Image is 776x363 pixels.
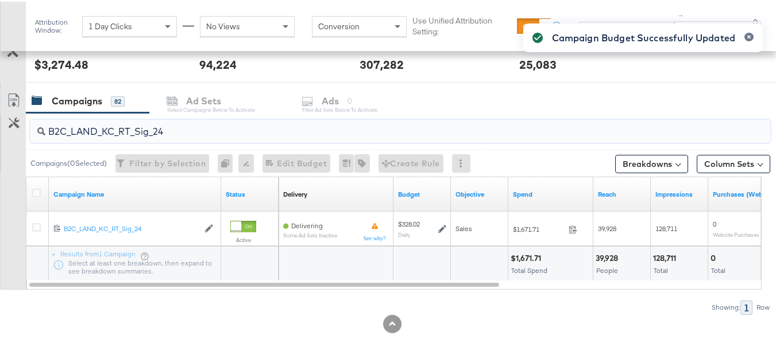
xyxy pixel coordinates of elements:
label: Active [230,235,256,242]
a: Your campaign's objective. [455,188,504,197]
a: The maximum amount you're willing to spend on your ads, on average each day or over the lifetime ... [398,188,446,197]
div: 82 [111,95,125,105]
sub: Some Ad Sets Inactive [283,231,337,237]
a: Your campaign name. [53,188,217,197]
div: $3,274.48 [34,54,88,71]
div: Campaigns [52,93,102,106]
a: Reflects the ability of your Ad Campaign to achieve delivery based on ad states, schedule and bud... [283,188,307,197]
div: Attribution Window: [34,17,76,33]
label: Use Unified Attribution Setting: [412,14,512,35]
span: 1 Day Clicks [88,19,132,30]
sub: Daily [398,229,410,236]
div: $1,671.71 [511,251,545,262]
div: 94,224 [199,54,237,71]
span: Delivering [291,220,323,228]
div: 0 [218,153,238,171]
a: Shows the current state of your Ad Campaign. [226,188,274,197]
a: B2C_LAND_KC_RT_Sig_24 [64,223,199,232]
div: 307,282 [360,54,404,71]
div: Campaigns ( 0 Selected) [30,157,107,167]
input: Search Campaigns by Name, ID or Objective [45,114,705,136]
div: $328.02 [398,218,420,227]
div: Campaign Budget Successfully Updated [552,29,735,43]
div: B2C_LAND_KC_RT_Sig_24 [64,223,199,232]
span: Conversion [318,19,360,30]
div: Delivery [283,188,307,197]
span: No Views [206,19,240,30]
span: Sales [455,223,472,231]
